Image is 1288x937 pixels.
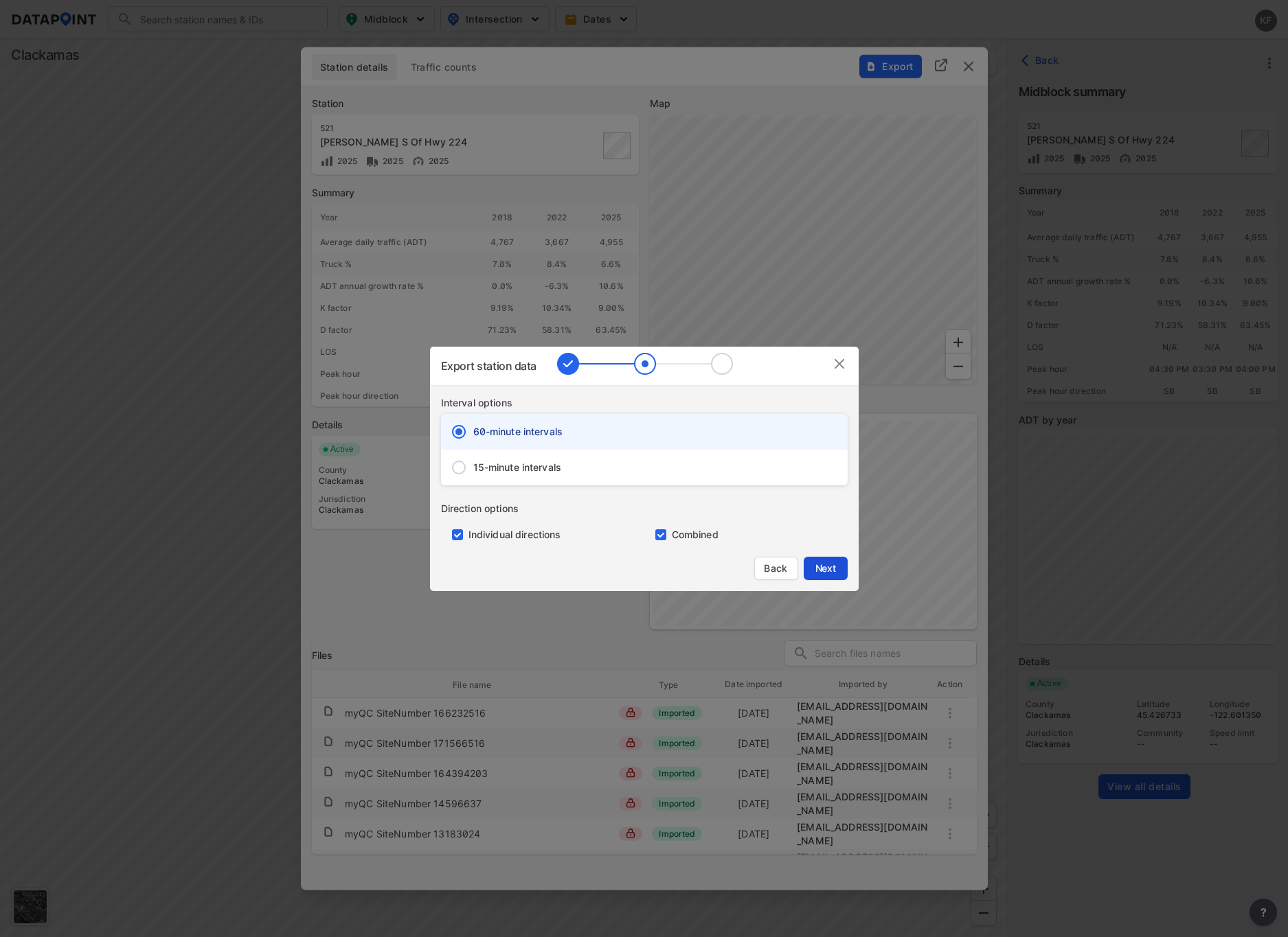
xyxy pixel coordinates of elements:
img: AXHlEvdr0APnAAAAAElFTkSuQmCC [557,353,733,375]
div: Export station data [441,358,536,374]
div: Interval options [441,396,859,410]
div: Direction options [441,502,859,516]
span: 15-minute intervals [473,461,562,474]
label: Combined [672,528,719,542]
span: Next [812,562,839,575]
img: IvGo9hDFjq0U70AQfCTEoVEAFwAAAAASUVORK5CYII= [831,356,848,372]
label: Individual directions [468,528,561,542]
span: Back [763,562,789,575]
span: 60-minute intervals [473,425,563,439]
